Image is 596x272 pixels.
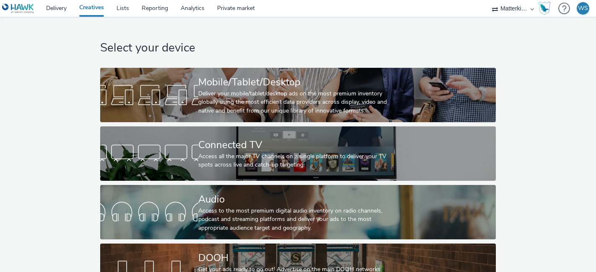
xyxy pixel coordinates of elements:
a: Mobile/Tablet/DesktopDeliver your mobile/tablet/desktop ads on the most premium inventory globall... [100,68,495,122]
div: Connected TV [198,138,394,152]
div: Audio [198,192,394,207]
img: Hawk Academy [538,2,551,15]
a: Connected TVAccess all the major TV channels on a single platform to deliver your TV spots across... [100,126,495,181]
div: Access to the most premium digital audio inventory on radio channels, podcast and streaming platf... [198,207,394,232]
div: WS [578,2,588,15]
a: Hawk Academy [538,2,554,15]
div: Access all the major TV channels on a single platform to deliver your TV spots across live and ca... [198,152,394,169]
div: Deliver your mobile/tablet/desktop ads on the most premium inventory globally using the most effi... [198,90,394,115]
div: Mobile/Tablet/Desktop [198,75,394,90]
img: undefined Logo [2,3,34,14]
div: DOOH [198,251,394,265]
h1: Select your device [100,40,495,56]
a: AudioAccess to the most premium digital audio inventory on radio channels, podcast and streaming ... [100,185,495,239]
